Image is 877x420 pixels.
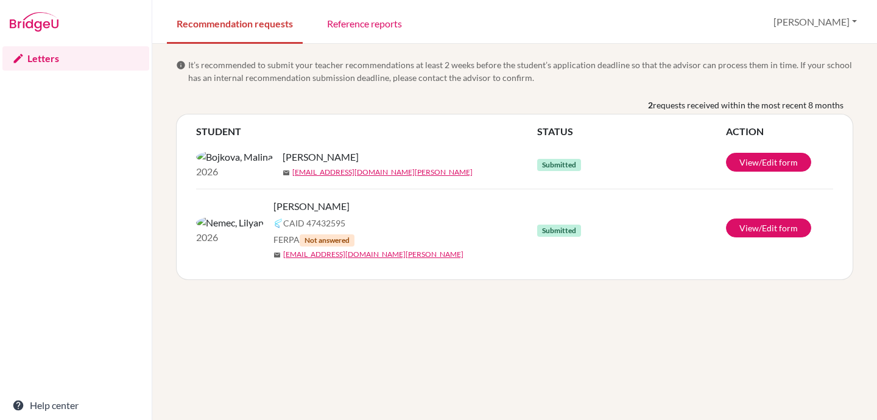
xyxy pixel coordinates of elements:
a: Recommendation requests [167,2,303,44]
th: STATUS [537,124,726,139]
span: [PERSON_NAME] [273,199,350,214]
img: Bridge-U [10,12,58,32]
th: STUDENT [196,124,537,139]
span: mail [273,251,281,259]
span: info [176,60,186,70]
b: 2 [648,99,653,111]
span: Not answered [300,234,354,247]
img: Common App logo [273,219,283,228]
a: Help center [2,393,149,418]
span: FERPA [273,233,354,247]
a: [EMAIL_ADDRESS][DOMAIN_NAME][PERSON_NAME] [283,249,463,260]
button: [PERSON_NAME] [768,10,862,33]
img: Nemec, Lilyan [196,215,264,230]
span: It’s recommended to submit your teacher recommendations at least 2 weeks before the student’s app... [188,58,853,84]
span: CAID 47432595 [283,217,345,229]
span: mail [283,169,290,177]
a: [EMAIL_ADDRESS][DOMAIN_NAME][PERSON_NAME] [292,167,473,178]
span: [PERSON_NAME] [283,150,359,164]
a: View/Edit form [726,219,811,237]
span: Submitted [537,159,581,171]
p: 2026 [196,230,264,245]
a: Letters [2,46,149,71]
span: Submitted [537,225,581,237]
th: ACTION [726,124,833,139]
p: 2026 [196,164,273,179]
a: Reference reports [317,2,412,44]
a: View/Edit form [726,153,811,172]
img: Bojkova, Malina [196,150,273,164]
span: requests received within the most recent 8 months [653,99,844,111]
